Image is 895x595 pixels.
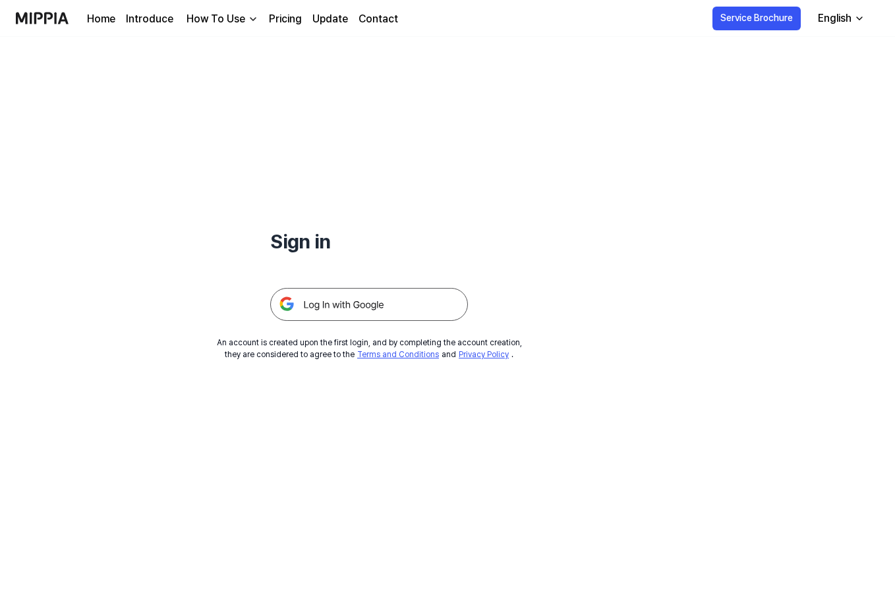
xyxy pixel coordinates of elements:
[357,350,439,359] a: Terms and Conditions
[359,11,398,27] a: Contact
[126,11,173,27] a: Introduce
[712,7,801,30] button: Service Brochure
[184,11,258,27] button: How To Use
[815,11,854,26] div: English
[270,288,468,321] img: 구글 로그인 버튼
[312,11,348,27] a: Update
[184,11,248,27] div: How To Use
[217,337,522,360] div: An account is created upon the first login, and by completing the account creation, they are cons...
[248,14,258,24] img: down
[459,350,509,359] a: Privacy Policy
[87,11,115,27] a: Home
[807,5,873,32] button: English
[269,11,302,27] a: Pricing
[270,227,468,256] h1: Sign in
